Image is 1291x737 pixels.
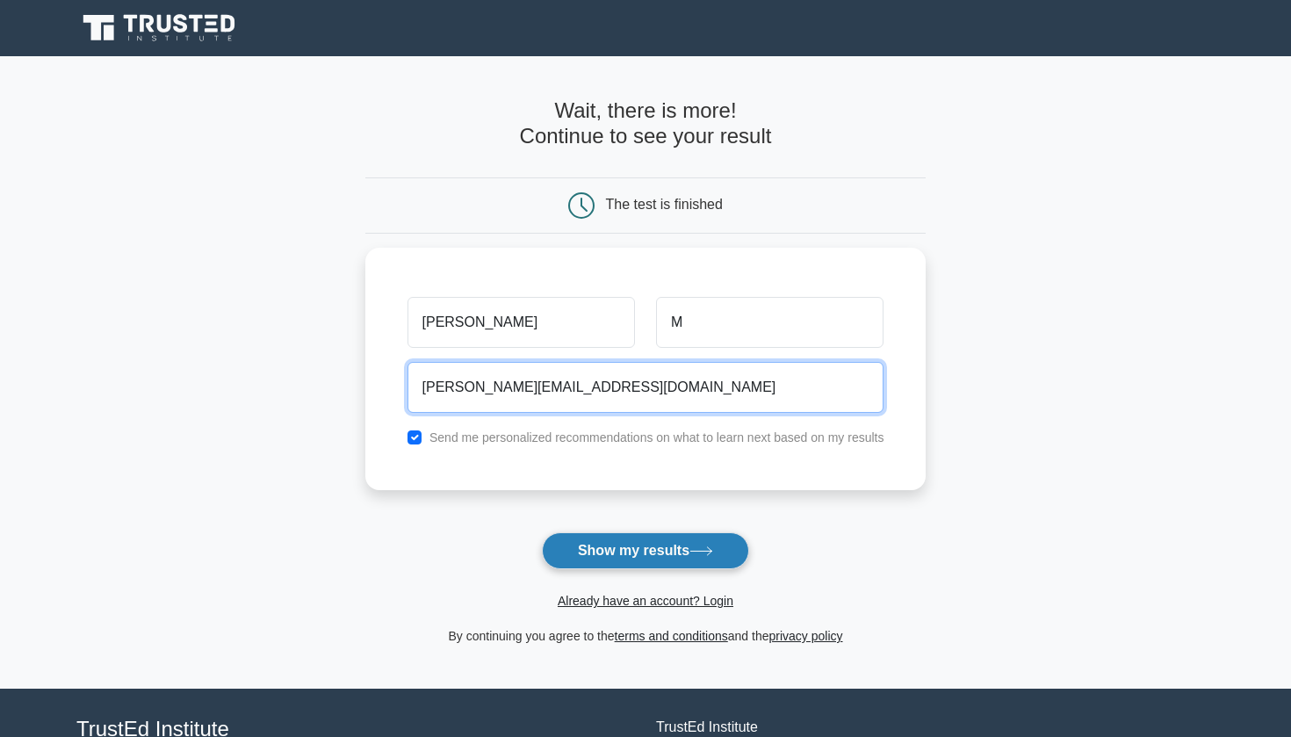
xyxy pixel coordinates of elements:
[656,297,884,348] input: Last name
[407,362,884,413] input: Email
[407,297,635,348] input: First name
[769,629,843,643] a: privacy policy
[355,625,937,647] div: By continuing you agree to the and the
[606,197,723,212] div: The test is finished
[558,594,733,608] a: Already have an account? Login
[615,629,728,643] a: terms and conditions
[542,532,749,569] button: Show my results
[365,98,927,149] h4: Wait, there is more! Continue to see your result
[429,430,884,444] label: Send me personalized recommendations on what to learn next based on my results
